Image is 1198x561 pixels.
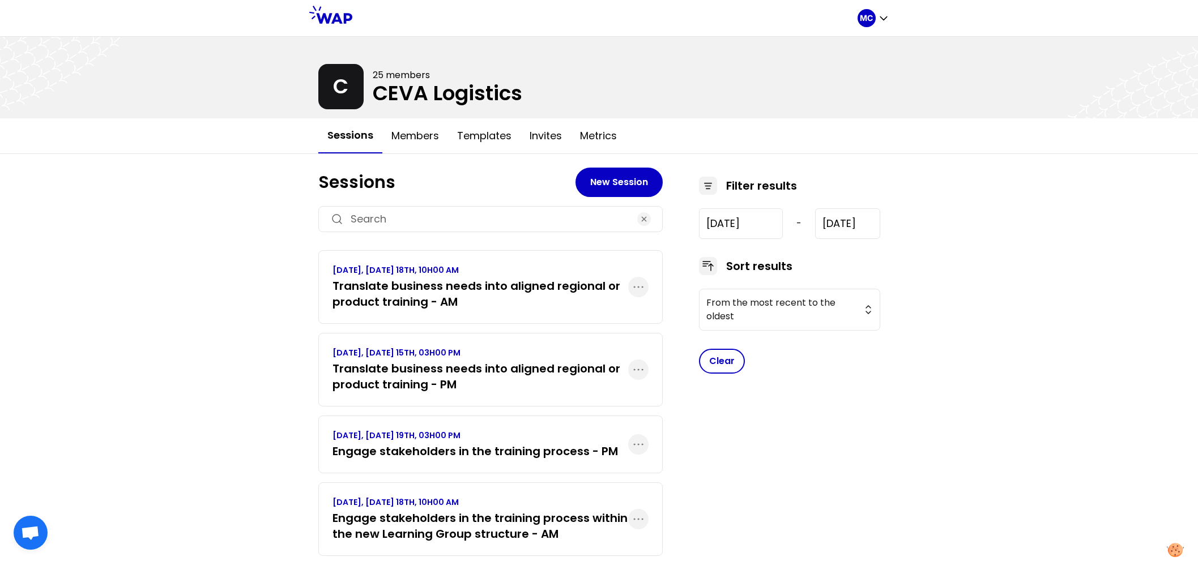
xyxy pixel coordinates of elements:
[706,296,857,323] span: From the most recent to the oldest
[796,217,801,230] span: -
[332,264,628,276] p: [DATE], [DATE] 18TH, 10H00 AM
[332,443,618,459] h3: Engage stakeholders in the training process - PM
[332,430,618,441] p: [DATE], [DATE] 19TH, 03H00 PM
[815,208,880,239] input: YYYY-M-D
[332,510,628,542] h3: Engage stakeholders in the training process within the new Learning Group structure - AM
[860,12,873,24] p: MC
[332,496,628,508] p: [DATE], [DATE] 18TH, 10H00 AM
[332,264,628,310] a: [DATE], [DATE] 18TH, 10H00 AMTranslate business needs into aligned regional or product training - AM
[571,119,626,153] button: Metrics
[448,119,521,153] button: Templates
[332,278,628,310] h3: Translate business needs into aligned regional or product training - AM
[699,208,783,239] input: YYYY-M-D
[332,430,618,459] a: [DATE], [DATE] 19TH, 03H00 PMEngage stakeholders in the training process - PM
[351,211,630,227] input: Search
[726,178,797,194] h3: Filter results
[575,168,663,197] button: New Session
[332,347,628,358] p: [DATE], [DATE] 15TH, 03H00 PM
[726,258,792,274] h3: Sort results
[332,496,628,542] a: [DATE], [DATE] 18TH, 10H00 AMEngage stakeholders in the training process within the new Learning ...
[332,347,628,392] a: [DATE], [DATE] 15TH, 03H00 PMTranslate business needs into aligned regional or product training - PM
[332,361,628,392] h3: Translate business needs into aligned regional or product training - PM
[521,119,571,153] button: Invites
[382,119,448,153] button: Members
[318,118,382,153] button: Sessions
[699,289,880,331] button: From the most recent to the oldest
[14,516,48,550] div: Ouvrir le chat
[318,172,575,192] h1: Sessions
[858,9,889,27] button: MC
[699,349,745,374] button: Clear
